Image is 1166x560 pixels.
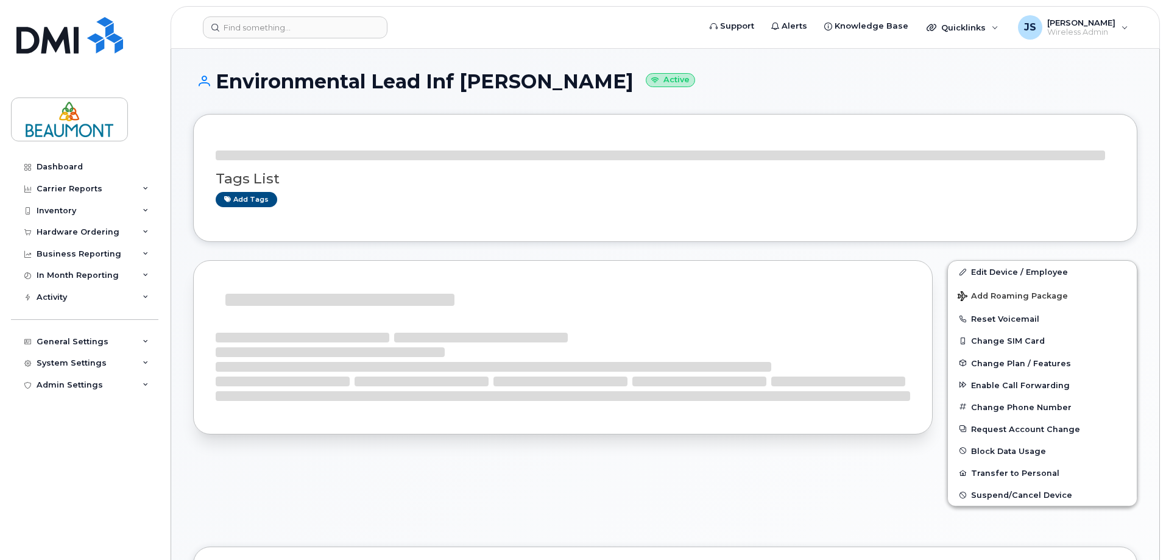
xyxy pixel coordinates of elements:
[948,374,1137,396] button: Enable Call Forwarding
[193,71,1137,92] h1: Environmental Lead Inf [PERSON_NAME]
[948,484,1137,506] button: Suspend/Cancel Device
[948,283,1137,308] button: Add Roaming Package
[971,358,1071,367] span: Change Plan / Features
[971,380,1070,389] span: Enable Call Forwarding
[948,330,1137,352] button: Change SIM Card
[948,462,1137,484] button: Transfer to Personal
[948,418,1137,440] button: Request Account Change
[948,308,1137,330] button: Reset Voicemail
[948,396,1137,418] button: Change Phone Number
[646,73,695,87] small: Active
[216,171,1115,186] h3: Tags List
[948,352,1137,374] button: Change Plan / Features
[216,192,277,207] a: Add tags
[948,261,1137,283] a: Edit Device / Employee
[958,291,1068,303] span: Add Roaming Package
[948,440,1137,462] button: Block Data Usage
[971,491,1072,500] span: Suspend/Cancel Device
